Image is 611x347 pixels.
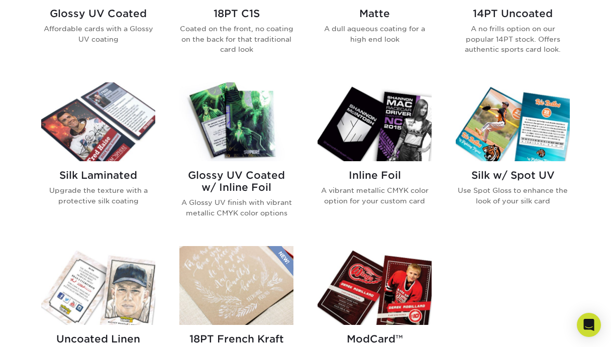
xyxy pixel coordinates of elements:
h2: 14PT Uncoated [456,8,570,20]
h2: Inline Foil [318,169,432,181]
img: Silk w/ Spot UV Trading Cards [456,82,570,161]
p: A no frills option on our popular 14PT stock. Offers authentic sports card look. [456,24,570,54]
p: A Glossy UV finish with vibrant metallic CMYK color options [179,197,293,218]
h2: 18PT C1S [179,8,293,20]
a: Glossy UV Coated w/ Inline Foil Trading Cards Glossy UV Coated w/ Inline Foil A Glossy UV finish ... [179,82,293,234]
a: Silk Laminated Trading Cards Silk Laminated Upgrade the texture with a protective silk coating [41,82,155,234]
p: A dull aqueous coating for a high end look [318,24,432,44]
p: Use Spot Gloss to enhance the look of your silk card [456,185,570,206]
img: Glossy UV Coated w/ Inline Foil Trading Cards [179,82,293,161]
p: Coated on the front, no coating on the back for that traditional card look [179,24,293,54]
h2: Glossy UV Coated w/ Inline Foil [179,169,293,193]
div: Open Intercom Messenger [577,313,601,337]
img: Uncoated Linen Trading Cards [41,246,155,325]
p: A vibrant metallic CMYK color option for your custom card [318,185,432,206]
h2: Silk w/ Spot UV [456,169,570,181]
p: Affordable cards with a Glossy UV coating [41,24,155,44]
a: Silk w/ Spot UV Trading Cards Silk w/ Spot UV Use Spot Gloss to enhance the look of your silk card [456,82,570,234]
p: Upgrade the texture with a protective silk coating [41,185,155,206]
img: ModCard™ Trading Cards [318,246,432,325]
img: Silk Laminated Trading Cards [41,82,155,161]
h2: Silk Laminated [41,169,155,181]
img: Inline Foil Trading Cards [318,82,432,161]
h2: Matte [318,8,432,20]
img: New Product [268,246,293,276]
a: Inline Foil Trading Cards Inline Foil A vibrant metallic CMYK color option for your custom card [318,82,432,234]
h2: 18PT French Kraft [179,333,293,345]
img: 18PT French Kraft Trading Cards [179,246,293,325]
h2: Uncoated Linen [41,333,155,345]
h2: ModCard™ [318,333,432,345]
h2: Glossy UV Coated [41,8,155,20]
